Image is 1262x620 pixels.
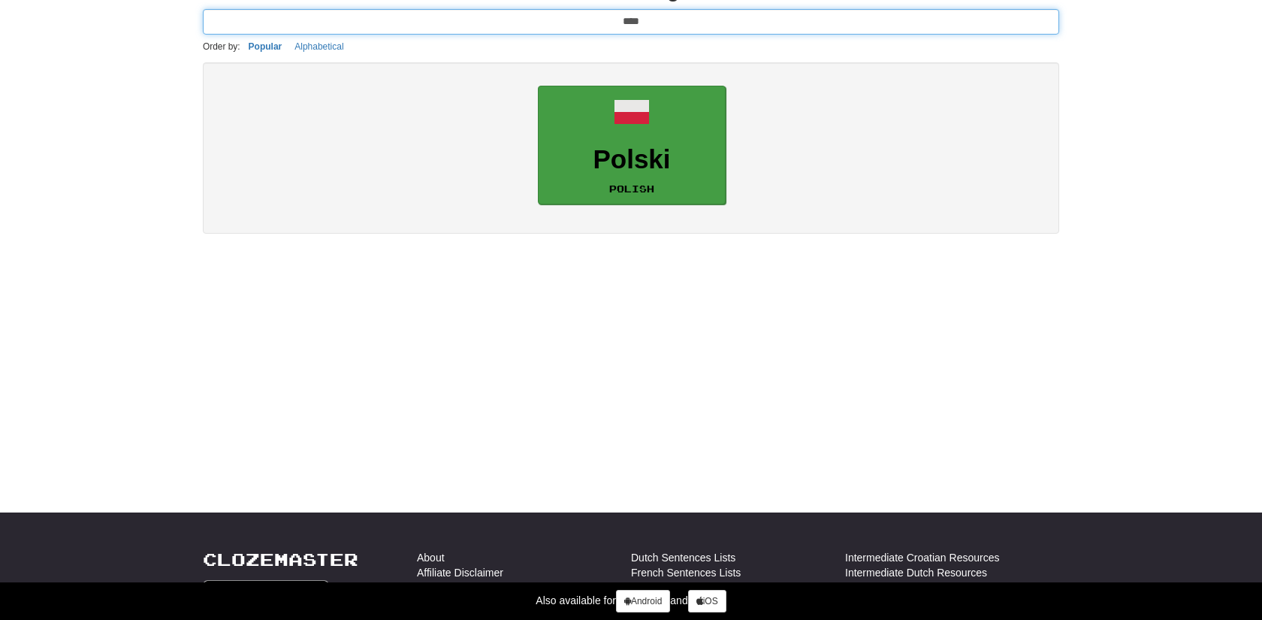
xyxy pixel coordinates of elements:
[203,580,329,618] img: Get it on Google Play
[845,580,992,595] a: Intermediate French Resources
[845,565,987,580] a: Intermediate Dutch Resources
[417,550,445,565] a: About
[417,580,494,595] a: Affiliate Program
[244,38,287,55] button: Popular
[417,565,503,580] a: Affiliate Disclaimer
[203,41,240,52] small: Order by:
[631,565,741,580] a: French Sentences Lists
[631,580,746,595] a: German Sentences Lists
[616,590,670,612] a: Android
[546,145,717,174] h3: Polski
[845,550,999,565] a: Intermediate Croatian Resources
[538,86,726,205] a: PolskiPolish
[609,183,654,194] small: Polish
[203,550,358,569] a: Clozemaster
[290,38,348,55] button: Alphabetical
[631,550,735,565] a: Dutch Sentences Lists
[688,590,726,612] a: iOS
